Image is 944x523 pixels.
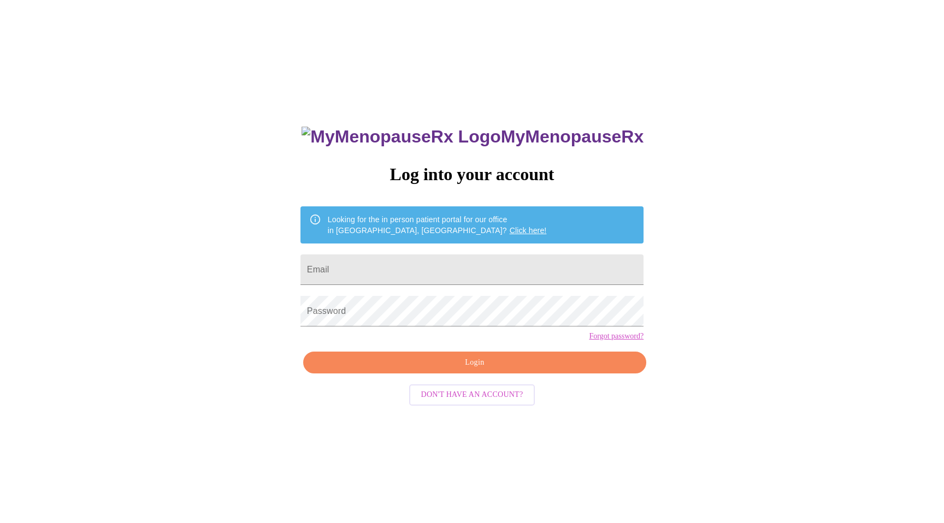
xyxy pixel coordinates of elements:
button: Login [303,352,646,374]
a: Don't have an account? [406,389,538,399]
button: Don't have an account? [409,384,535,406]
span: Don't have an account? [421,388,523,402]
a: Click here! [510,226,547,235]
span: Login [316,356,634,370]
div: Looking for the in person patient portal for our office in [GEOGRAPHIC_DATA], [GEOGRAPHIC_DATA]? [328,210,547,240]
img: MyMenopauseRx Logo [302,127,500,147]
h3: MyMenopauseRx [302,127,644,147]
a: Forgot password? [589,332,644,341]
h3: Log into your account [300,164,644,185]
